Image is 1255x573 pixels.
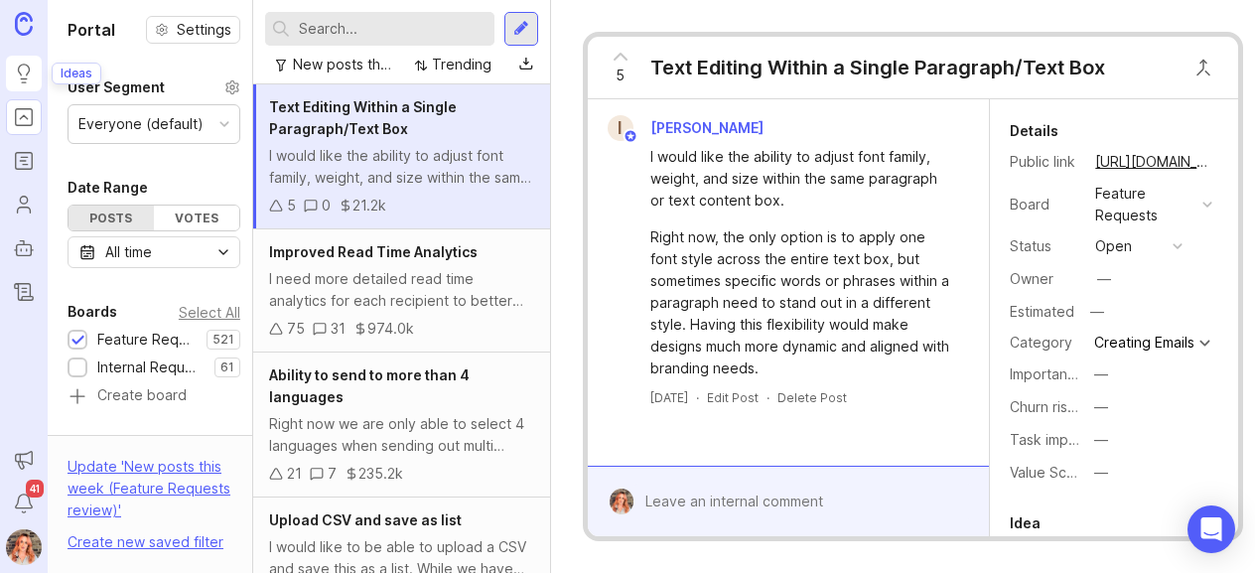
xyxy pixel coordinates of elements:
[6,99,42,135] a: Portal
[1010,511,1041,535] div: Idea
[15,12,33,35] img: Canny Home
[1089,149,1218,175] a: [URL][DOMAIN_NAME]
[287,463,302,485] div: 21
[1095,235,1132,257] div: open
[68,388,240,406] a: Create board
[293,54,391,75] div: New posts this week (Feature Requests review)
[352,195,386,216] div: 21.2k
[68,75,165,99] div: User Segment
[269,243,478,260] span: Improved Read Time Analytics
[253,353,550,498] a: Ability to send to more than 4 languagesRight now we are only able to select 4 languages when sen...
[146,16,240,44] button: Settings
[269,98,457,137] span: Text Editing Within a Single Paragraph/Text Box
[596,115,779,141] a: I[PERSON_NAME]
[608,115,633,141] div: I
[1010,268,1079,290] div: Owner
[1187,505,1235,553] div: Open Intercom Messenger
[1010,365,1084,382] label: Importance
[6,230,42,266] a: Autopilot
[69,206,154,230] div: Posts
[1094,462,1108,484] div: —
[1094,429,1108,451] div: —
[603,489,641,514] img: Bronwen W
[1010,194,1079,215] div: Board
[1094,363,1108,385] div: —
[61,66,92,81] p: Ideas
[1097,268,1111,290] div: —
[650,226,950,379] div: Right now, the only option is to apply one font style across the entire text box, but sometimes s...
[68,300,117,324] div: Boards
[1094,336,1194,350] div: Creating Emails
[1010,235,1079,257] div: Status
[26,480,44,498] span: 41
[269,366,470,405] span: Ability to send to more than 4 languages
[1010,305,1074,319] div: Estimated
[1010,431,1089,448] label: Task impact
[358,463,403,485] div: 235.2k
[6,274,42,310] a: Changelog
[1010,119,1058,143] div: Details
[97,357,205,378] div: Internal Requests
[269,268,534,312] div: I need more detailed read time analytics for each recipient to better understand engagement level...
[68,531,223,553] div: Create new saved filter
[1010,151,1079,173] div: Public link
[269,145,534,189] div: I would like the ability to adjust font family, weight, and size within the same paragraph or tex...
[299,18,487,40] input: Search...
[253,229,550,353] a: Improved Read Time AnalyticsI need more detailed read time analytics for each recipient to better...
[212,332,234,348] p: 521
[68,456,240,531] div: Update ' New posts this week (Feature Requests review) '
[179,307,240,318] div: Select All
[331,318,346,340] div: 31
[269,511,462,528] span: Upload CSV and save as list
[6,187,42,222] a: Users
[1094,396,1108,418] div: —
[6,143,42,179] a: Roadmaps
[78,113,204,135] div: Everyone (default)
[432,54,491,75] div: Trending
[1010,464,1086,481] label: Value Scale
[777,389,847,406] div: Delete Post
[767,389,769,406] div: ·
[616,65,625,86] span: 5
[6,529,42,565] button: Bronwen W
[1095,183,1194,226] div: Feature Requests
[68,176,148,200] div: Date Range
[287,195,296,216] div: 5
[6,486,42,521] button: Notifications
[97,329,197,351] div: Feature Requests
[287,318,305,340] div: 75
[1010,398,1083,415] label: Churn risk?
[154,206,239,230] div: Votes
[707,389,759,406] div: Edit Post
[696,389,699,406] div: ·
[650,389,688,406] a: [DATE]
[650,54,1105,81] div: Text Editing Within a Single Paragraph/Text Box
[623,129,637,144] img: member badge
[208,244,239,260] svg: toggle icon
[322,195,331,216] div: 0
[650,119,764,136] span: [PERSON_NAME]
[68,18,115,42] h1: Portal
[650,146,950,212] div: I would like the ability to adjust font family, weight, and size within the same paragraph or tex...
[1084,299,1110,325] div: —
[253,84,550,229] a: Text Editing Within a Single Paragraph/Text BoxI would like the ability to adjust font family, we...
[105,241,152,263] div: All time
[328,463,337,485] div: 7
[1010,332,1079,354] div: Category
[6,56,42,91] a: Ideas
[220,359,234,375] p: 61
[1184,48,1223,87] button: Close button
[367,318,414,340] div: 974.0k
[6,442,42,478] button: Announcements
[269,413,534,457] div: Right now we are only able to select 4 languages when sending out multi language emails. We send ...
[177,20,231,40] span: Settings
